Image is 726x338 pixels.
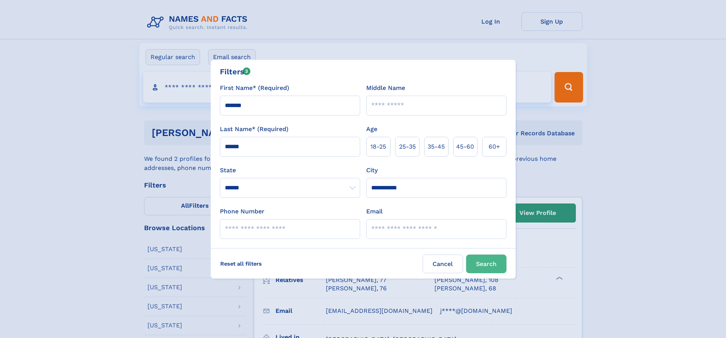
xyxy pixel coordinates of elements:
[215,255,267,273] label: Reset all filters
[456,142,474,151] span: 45‑60
[220,83,289,93] label: First Name* (Required)
[399,142,416,151] span: 25‑35
[366,166,378,175] label: City
[366,207,383,216] label: Email
[366,125,377,134] label: Age
[370,142,386,151] span: 18‑25
[428,142,445,151] span: 35‑45
[366,83,405,93] label: Middle Name
[220,125,288,134] label: Last Name* (Required)
[220,66,251,77] div: Filters
[220,207,264,216] label: Phone Number
[423,255,463,273] label: Cancel
[220,166,360,175] label: State
[466,255,506,273] button: Search
[489,142,500,151] span: 60+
